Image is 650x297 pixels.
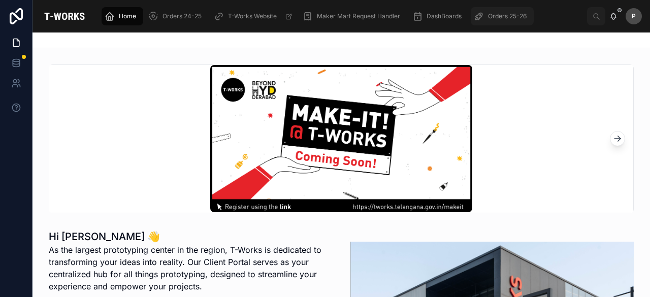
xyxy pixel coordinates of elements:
[211,7,298,25] a: T-Works Website
[488,12,527,20] span: Orders 25-26
[119,12,136,20] span: Home
[228,12,277,20] span: T-Works Website
[41,8,88,24] img: App logo
[162,12,202,20] span: Orders 24-25
[145,7,209,25] a: Orders 24-25
[102,7,143,25] a: Home
[409,7,469,25] a: DashBoards
[96,5,587,27] div: scrollable content
[300,7,407,25] a: Maker Mart Request Handler
[317,12,400,20] span: Maker Mart Request Handler
[632,12,636,20] span: P
[210,65,473,212] img: make-it-oming-soon-09-10.jpg
[471,7,534,25] a: Orders 25-26
[49,244,332,292] p: As the largest prototyping center in the region, T-Works is dedicated to transforming your ideas ...
[427,12,462,20] span: DashBoards
[49,229,332,244] h1: Hi [PERSON_NAME] 👋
